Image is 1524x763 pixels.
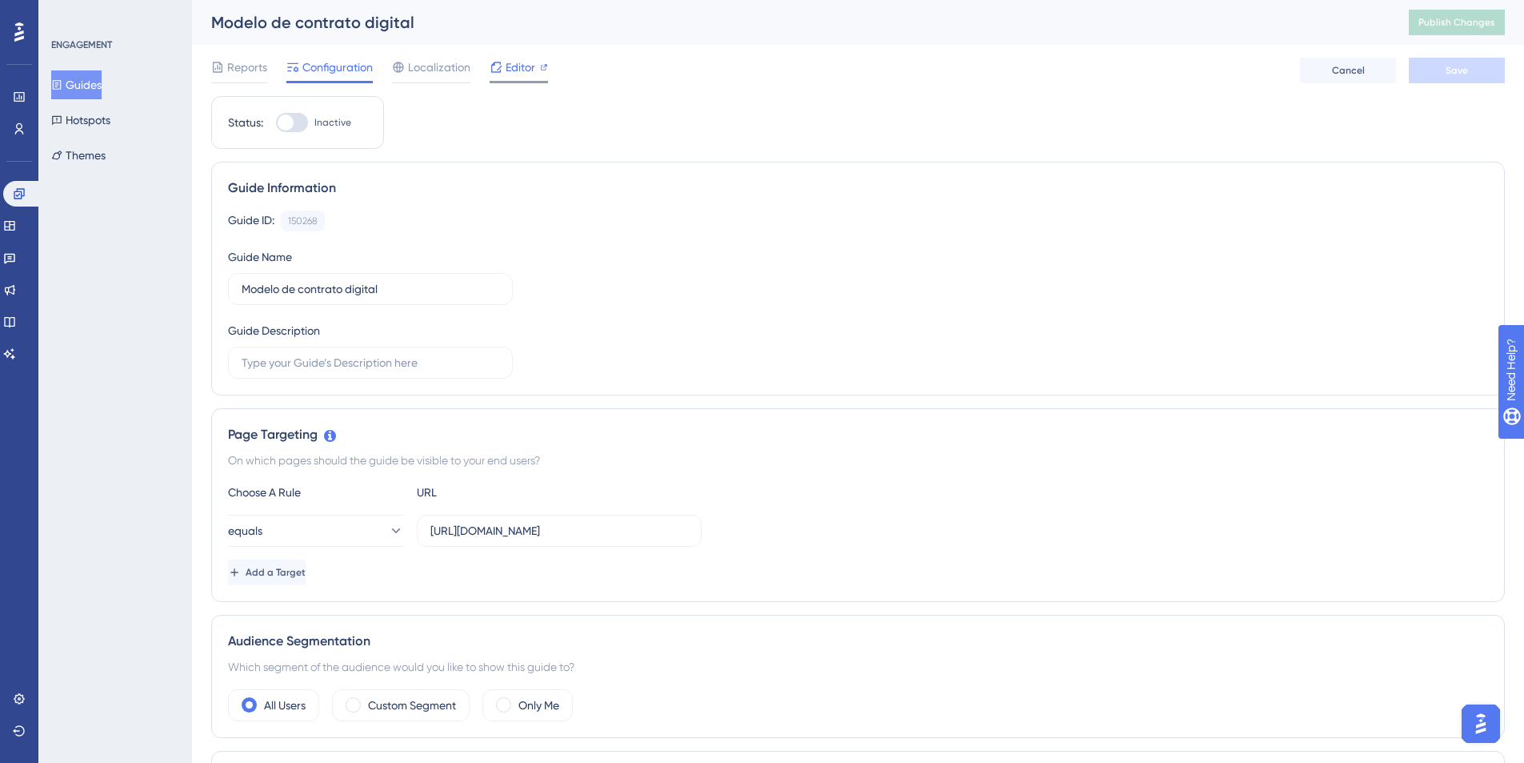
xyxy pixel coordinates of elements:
div: ENGAGEMENT [51,38,112,51]
label: All Users [264,696,306,715]
input: yourwebsite.com/path [430,522,688,540]
span: Editor [506,58,535,77]
input: Type your Guide’s Description here [242,354,499,371]
span: Save [1446,64,1468,77]
div: Status: [228,113,263,132]
div: URL [417,483,593,502]
span: Localization [408,58,470,77]
div: Guide Description [228,321,320,340]
div: Guide ID: [228,211,274,231]
div: 150268 [288,215,318,227]
span: Reports [227,58,267,77]
button: Hotspots [51,106,110,135]
iframe: UserGuiding AI Assistant Launcher [1457,700,1505,748]
label: Only Me [518,696,559,715]
div: Guide Information [228,179,1488,198]
div: Guide Name [228,247,292,267]
div: On which pages should the guide be visible to your end users? [228,451,1488,470]
div: Choose A Rule [228,483,404,502]
div: Which segment of the audience would you like to show this guide to? [228,657,1488,677]
label: Custom Segment [368,696,456,715]
button: equals [228,515,404,547]
button: Publish Changes [1409,10,1505,35]
button: Save [1409,58,1505,83]
input: Type your Guide’s Name here [242,280,499,298]
button: Guides [51,70,102,99]
span: Publish Changes [1418,16,1495,29]
button: Themes [51,141,106,170]
span: Cancel [1332,64,1365,77]
button: Cancel [1300,58,1396,83]
span: equals [228,521,262,540]
span: Configuration [302,58,373,77]
span: Add a Target [246,566,306,579]
span: Need Help? [38,4,100,23]
div: Page Targeting [228,425,1488,444]
button: Add a Target [228,560,306,585]
div: Modelo de contrato digital [211,11,1369,34]
div: Audience Segmentation [228,632,1488,651]
span: Inactive [314,116,351,129]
